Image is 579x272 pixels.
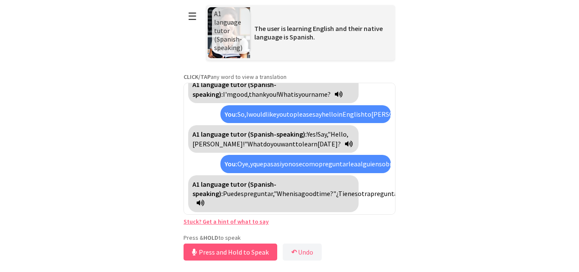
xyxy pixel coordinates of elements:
button: ↶Undo [283,244,322,261]
span: name? [311,90,331,98]
span: "When [274,189,293,198]
span: What [248,140,263,148]
span: good [301,189,316,198]
span: no [288,160,296,168]
span: English [342,110,365,118]
span: to [287,110,293,118]
button: ☰ [184,6,201,27]
span: "Hello, [328,130,348,138]
span: preguntar, [244,189,274,198]
span: yo [281,160,288,168]
strong: HOLD [203,234,218,241]
span: como [302,160,319,168]
span: alguien [357,160,379,168]
span: si [277,160,281,168]
span: I [246,110,248,118]
div: Click to translate [188,175,359,212]
span: thank [249,90,266,98]
span: Yes! [307,130,317,138]
span: [DATE]? [317,140,341,148]
span: I'm [223,90,233,98]
span: Puedes [223,189,244,198]
span: you [270,140,281,148]
a: Stuck? Get a hint of what to say [184,218,269,225]
span: is [293,189,298,198]
span: What [278,90,294,98]
button: Press and Hold to Speak [184,244,277,261]
img: Scenario Image [208,7,250,58]
span: ¿Tienes [336,189,358,198]
span: hello [322,110,337,118]
strong: A1 language tutor (Spanish-speaking): [192,80,276,98]
span: good, [233,90,249,98]
span: please [293,110,312,118]
span: A1 language tutor (Spanish-speaking) [214,9,242,52]
span: want [281,140,295,148]
span: you [276,110,287,118]
span: So, [237,110,246,118]
span: [PERSON_NAME]. [371,110,423,118]
span: se [296,160,302,168]
span: your [298,90,311,98]
span: [PERSON_NAME]!" [192,140,248,148]
span: to [295,140,302,148]
strong: A1 language tutor (Spanish-speaking): [192,130,307,138]
span: say [312,110,322,118]
span: otra [358,189,370,198]
strong: CLICK/TAP [184,73,211,81]
div: Click to translate [188,125,359,153]
span: y [250,160,253,168]
span: learn [302,140,317,148]
span: a [298,189,301,198]
span: is [294,90,298,98]
span: in [337,110,342,118]
span: like [266,110,276,118]
span: to [365,110,371,118]
span: do [263,140,270,148]
strong: You: [225,160,237,168]
span: would [248,110,266,118]
span: preguntarle [319,160,354,168]
span: que [253,160,263,168]
span: time?" [316,189,336,198]
p: Press & to speak [184,234,395,241]
div: Click to translate [220,155,391,173]
b: ↶ [291,248,297,256]
p: any word to view a translation [184,73,395,81]
strong: A1 language tutor (Spanish-speaking): [192,180,276,198]
span: sobre [379,160,395,168]
div: Click to translate [188,76,359,103]
span: Oye, [237,160,250,168]
span: pregunta [370,189,398,198]
span: The user is learning English and their native language is Spanish. [254,24,383,41]
span: pasa [263,160,277,168]
div: Click to translate [220,105,391,123]
span: a [354,160,357,168]
strong: You: [225,110,237,118]
span: you! [266,90,278,98]
span: Say, [317,130,328,138]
